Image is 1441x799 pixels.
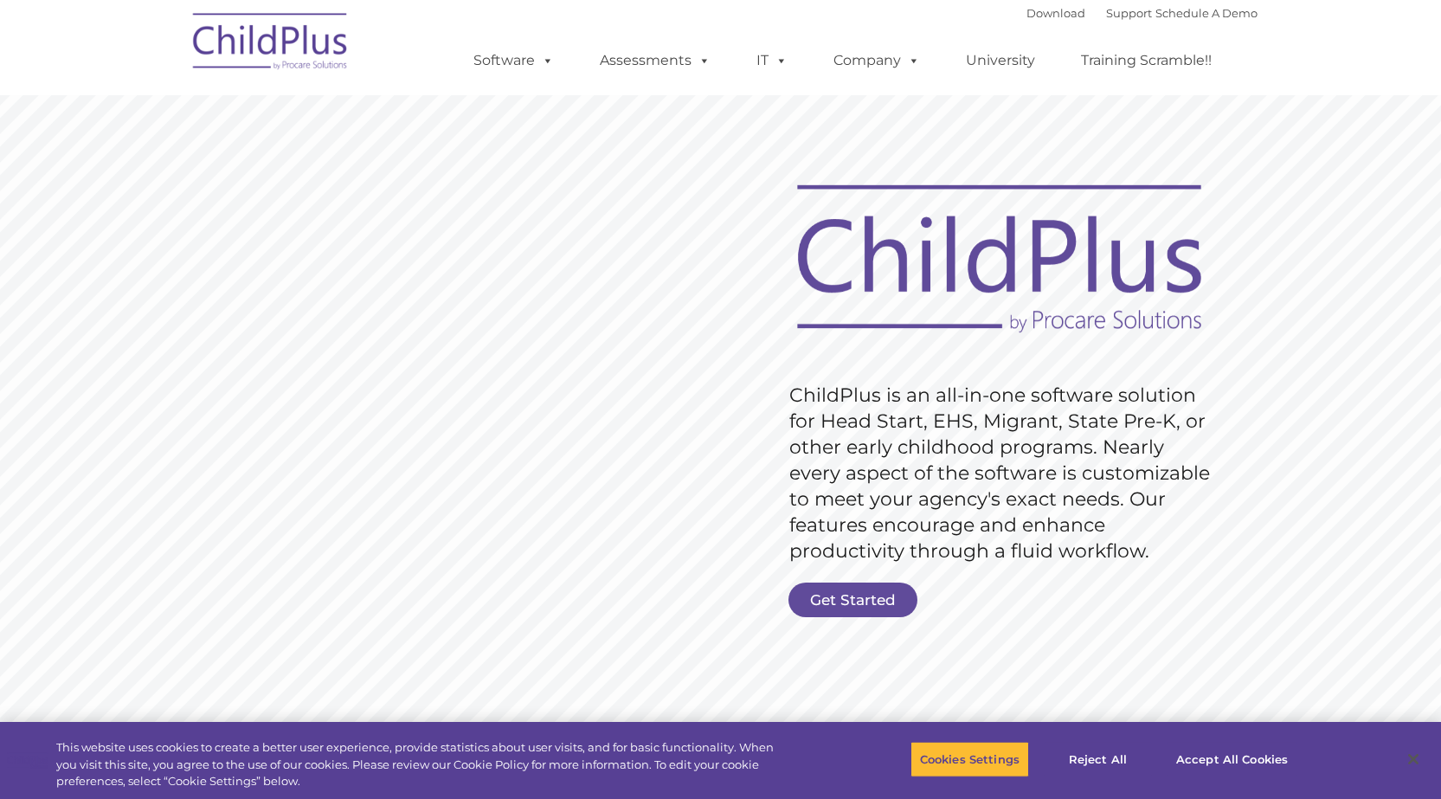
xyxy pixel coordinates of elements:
[1167,741,1297,777] button: Accept All Cookies
[456,43,571,78] a: Software
[1064,43,1229,78] a: Training Scramble!!
[56,739,793,790] div: This website uses cookies to create a better user experience, provide statistics about user visit...
[816,43,937,78] a: Company
[1106,6,1152,20] a: Support
[184,1,357,87] img: ChildPlus by Procare Solutions
[910,741,1029,777] button: Cookies Settings
[1026,6,1085,20] a: Download
[739,43,805,78] a: IT
[949,43,1052,78] a: University
[582,43,728,78] a: Assessments
[789,383,1219,564] rs-layer: ChildPlus is an all-in-one software solution for Head Start, EHS, Migrant, State Pre-K, or other ...
[1155,6,1258,20] a: Schedule A Demo
[788,583,917,617] a: Get Started
[1026,6,1258,20] font: |
[1044,741,1152,777] button: Reject All
[1394,740,1432,778] button: Close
